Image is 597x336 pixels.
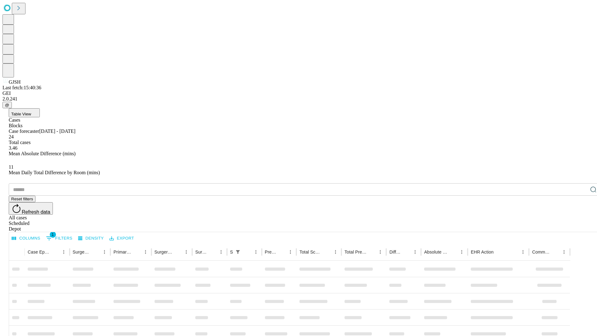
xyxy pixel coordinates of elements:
button: Sort [173,248,182,256]
span: 24 [9,134,14,139]
button: Sort [367,248,376,256]
span: @ [5,103,9,107]
div: Total Scheduled Duration [299,250,322,254]
span: 11 [9,164,13,170]
button: Sort [402,248,411,256]
button: Sort [208,248,217,256]
button: Sort [322,248,331,256]
button: Menu [376,248,385,256]
button: Menu [411,248,419,256]
div: 1 active filter [234,248,242,256]
button: Refresh data [9,202,53,215]
span: 3.46 [9,145,17,151]
div: Absolute Difference [424,250,448,254]
div: 2.0.241 [2,96,595,102]
button: Menu [217,248,225,256]
button: Export [108,234,136,243]
button: Menu [286,248,295,256]
button: Sort [494,248,503,256]
div: Surgeon Name [73,250,91,254]
span: Reset filters [11,197,33,201]
button: Sort [91,248,100,256]
div: Surgery Date [195,250,207,254]
button: Menu [100,248,109,256]
button: Menu [331,248,340,256]
span: Table View [11,112,31,116]
button: Sort [551,248,560,256]
button: Sort [243,248,252,256]
div: Total Predicted Duration [345,250,367,254]
div: Difference [389,250,401,254]
button: Show filters [234,248,242,256]
span: GJSH [9,79,21,85]
button: Sort [132,248,141,256]
span: [DATE] - [DATE] [39,128,75,134]
button: Menu [141,248,150,256]
button: Menu [560,248,568,256]
button: Select columns [10,234,42,243]
button: Sort [449,248,457,256]
div: Scheduled In Room Duration [230,250,233,254]
button: Menu [59,248,68,256]
span: Total cases [9,140,30,145]
button: Menu [182,248,191,256]
span: 1 [50,231,56,238]
div: EHR Action [471,250,493,254]
button: Reset filters [9,196,35,202]
button: Show filters [44,233,74,243]
span: Last fetch: 15:40:36 [2,85,41,90]
button: Menu [252,248,260,256]
button: Menu [457,248,466,256]
button: Sort [277,248,286,256]
span: Mean Daily Total Difference by Room (mins) [9,170,100,175]
button: Density [76,234,105,243]
div: Primary Service [113,250,132,254]
button: @ [2,102,12,108]
button: Table View [9,108,40,117]
button: Sort [51,248,59,256]
div: Predicted In Room Duration [265,250,277,254]
button: Menu [519,248,527,256]
div: Case Epic Id [28,250,50,254]
div: Comments [532,250,550,254]
div: Surgery Name [155,250,173,254]
span: Case forecaster [9,128,39,134]
span: Mean Absolute Difference (mins) [9,151,76,156]
div: GEI [2,91,595,96]
span: Refresh data [22,209,50,215]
